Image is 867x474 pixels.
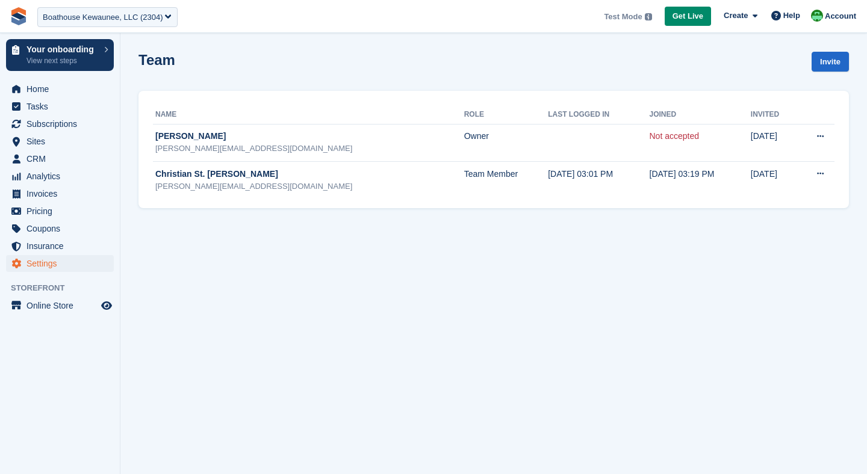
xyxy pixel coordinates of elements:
[724,10,748,22] span: Create
[6,115,114,132] a: menu
[138,52,175,68] h1: Team
[645,13,652,20] img: icon-info-grey-7440780725fd019a000dd9b08b2336e03edf1995a4989e88bcd33f0948082b44.svg
[650,131,700,141] a: Not accepted
[751,124,795,161] td: [DATE]
[26,150,99,167] span: CRM
[6,185,114,202] a: menu
[155,180,464,192] div: [PERSON_NAME][EMAIL_ADDRESS][DOMAIN_NAME]
[26,185,99,202] span: Invoices
[6,297,114,314] a: menu
[26,220,99,237] span: Coupons
[26,115,99,132] span: Subscriptions
[26,133,99,150] span: Sites
[6,81,114,97] a: menu
[99,298,114,313] a: Preview store
[464,161,548,199] td: Team Member
[650,105,751,125] th: Joined
[10,7,28,25] img: stora-icon-8386f47178a22dfd0bd8f6a31ec36ba5ce8667c1dd55bd0f319d3a0aa187defe.svg
[26,255,99,272] span: Settings
[43,11,163,23] div: Boathouse Kewaunee, LLC (2304)
[548,105,649,125] th: Last logged in
[153,105,464,125] th: Name
[26,203,99,220] span: Pricing
[751,105,795,125] th: Invited
[650,161,751,199] td: [DATE] 03:19 PM
[26,55,98,66] p: View next steps
[6,238,114,254] a: menu
[751,161,795,199] td: [DATE]
[26,98,99,115] span: Tasks
[26,81,99,97] span: Home
[155,143,464,155] div: [PERSON_NAME][EMAIL_ADDRESS][DOMAIN_NAME]
[673,10,703,22] span: Get Live
[6,150,114,167] a: menu
[464,124,548,161] td: Owner
[6,220,114,237] a: menu
[6,255,114,272] a: menu
[464,105,548,125] th: Role
[26,168,99,185] span: Analytics
[26,45,98,54] p: Your onboarding
[6,133,114,150] a: menu
[548,161,649,199] td: [DATE] 03:01 PM
[6,39,114,71] a: Your onboarding View next steps
[811,10,823,22] img: Laura Carlisle
[6,203,114,220] a: menu
[26,238,99,254] span: Insurance
[6,168,114,185] a: menu
[783,10,800,22] span: Help
[155,168,464,180] div: Christian St. [PERSON_NAME]
[812,52,849,72] a: Invite
[11,282,120,294] span: Storefront
[155,130,464,143] div: [PERSON_NAME]
[665,7,711,26] a: Get Live
[26,297,99,314] span: Online Store
[6,98,114,115] a: menu
[825,10,856,22] span: Account
[604,11,642,23] span: Test Mode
